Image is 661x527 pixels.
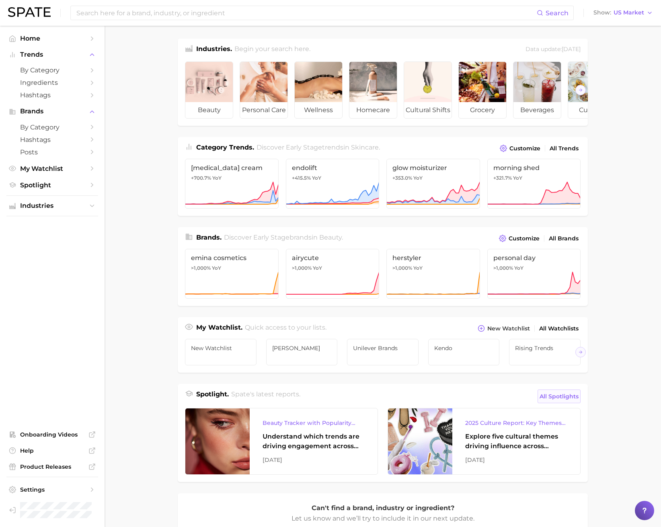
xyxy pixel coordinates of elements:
[8,7,51,17] img: SPATE
[575,347,586,357] button: Scroll Right
[459,102,506,118] span: grocery
[286,159,380,209] a: endolift+415.5% YoY
[349,62,397,119] a: homecare
[6,32,98,45] a: Home
[245,323,326,334] h2: Quick access to your lists.
[513,175,522,181] span: YoY
[313,265,322,271] span: YoY
[498,143,542,154] button: Customize
[515,345,575,351] span: Rising Trends
[295,102,342,118] span: wellness
[191,345,250,351] span: New Watchlist
[509,339,581,365] a: Rising Trends
[539,325,579,332] span: All Watchlists
[6,76,98,89] a: Ingredients
[6,133,98,146] a: Hashtags
[493,164,575,172] span: morning shed
[537,323,581,334] a: All Watchlists
[185,249,279,299] a: emina cosmetics>1,000% YoY
[6,179,98,191] a: Spotlight
[6,146,98,158] a: Posts
[20,136,84,144] span: Hashtags
[6,64,98,76] a: by Category
[428,339,500,365] a: Kendo
[231,390,300,403] h2: Spate's latest reports.
[509,145,540,152] span: Customize
[266,339,338,365] a: [PERSON_NAME]
[591,8,655,18] button: ShowUS Market
[487,325,530,332] span: New Watchlist
[392,254,474,262] span: herstyler
[6,105,98,117] button: Brands
[286,249,380,299] a: airycute>1,000% YoY
[353,345,413,351] span: Unilever brands
[514,265,523,271] span: YoY
[509,235,540,242] span: Customize
[224,234,343,241] span: Discover Early Stage brands in .
[212,265,221,271] span: YoY
[593,10,611,15] span: Show
[20,35,84,42] span: Home
[434,345,494,351] span: Kendo
[513,62,561,119] a: beverages
[20,91,84,99] span: Hashtags
[20,181,84,189] span: Spotlight
[290,503,475,513] p: Can't find a brand, industry or ingredient?
[493,175,512,181] span: +321.7%
[392,265,412,271] span: >1,000%
[292,254,374,262] span: airycute
[240,102,287,118] span: personal care
[349,102,397,118] span: homecare
[6,445,98,457] a: Help
[6,200,98,212] button: Industries
[263,432,365,451] div: Understand which trends are driving engagement across platforms in the skin, hair, makeup, and fr...
[185,159,279,209] a: [MEDICAL_DATA] cream+700.7% YoY
[392,175,412,181] span: +353.0%
[493,265,513,271] span: >1,000%
[568,102,616,118] span: culinary
[257,144,380,151] span: Discover Early Stage trends in .
[290,513,475,524] p: Let us know and we’ll try to include it in our next update.
[212,175,222,181] span: YoY
[548,143,581,154] a: All Trends
[20,123,84,131] span: by Category
[538,390,581,403] a: All Spotlights
[20,79,84,86] span: Ingredients
[191,265,211,271] span: >1,000%
[196,390,229,403] h1: Spotlight.
[614,10,644,15] span: US Market
[294,62,343,119] a: wellness
[404,62,452,119] a: cultural shifts
[272,345,332,351] span: [PERSON_NAME]
[76,6,537,20] input: Search here for a brand, industry, or ingredient
[6,49,98,61] button: Trends
[292,265,312,271] span: >1,000%
[386,249,480,299] a: herstyler>1,000% YoY
[191,175,211,181] span: +700.7%
[6,121,98,133] a: by Category
[6,484,98,496] a: Settings
[20,108,84,115] span: Brands
[568,62,616,119] a: culinary
[312,175,321,181] span: YoY
[546,9,569,17] span: Search
[196,234,222,241] span: Brands .
[493,254,575,262] span: personal day
[292,164,374,172] span: endolift
[465,418,567,428] div: 2025 Culture Report: Key Themes That Are Shaping Consumer Demand
[20,447,84,454] span: Help
[465,432,567,451] div: Explore five cultural themes driving influence across beauty, food, and pop culture.
[20,66,84,74] span: by Category
[487,159,581,209] a: morning shed+321.7% YoY
[6,461,98,473] a: Product Releases
[547,233,581,244] a: All Brands
[351,144,379,151] span: skincare
[413,175,423,181] span: YoY
[550,145,579,152] span: All Trends
[575,85,586,95] button: Scroll Right
[476,323,532,334] button: New Watchlist
[196,323,242,334] h1: My Watchlist.
[6,500,98,521] a: Log out. Currently logged in as Pro User with e-mail spate.pro@test.test.
[386,159,480,209] a: glow moisturizer+353.0% YoY
[185,62,233,119] a: beauty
